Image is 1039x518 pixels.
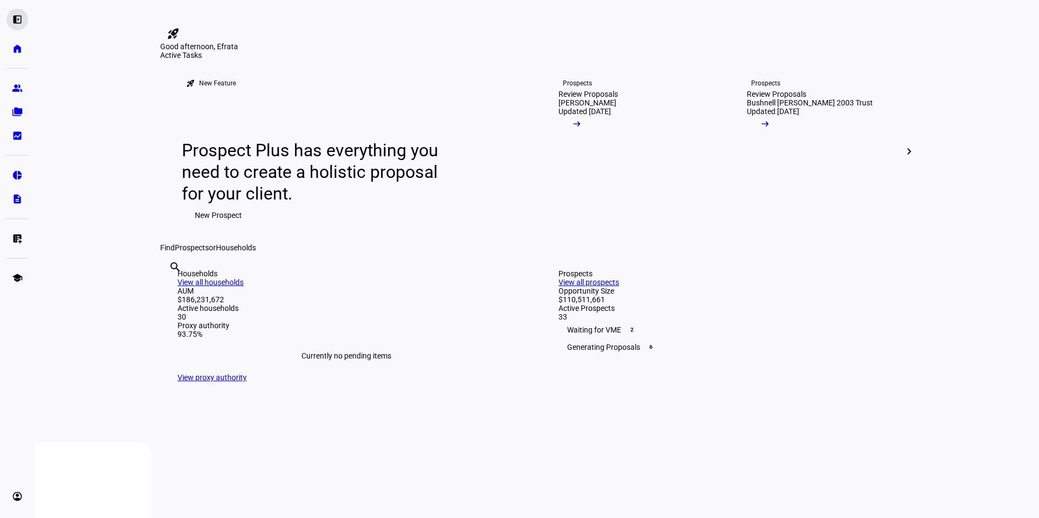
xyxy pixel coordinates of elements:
a: ProspectsReview Proposals[PERSON_NAME]Updated [DATE] [541,59,721,243]
div: $110,511,661 [558,295,896,304]
div: Updated [DATE] [558,107,611,116]
mat-icon: search [169,261,182,274]
span: 2 [628,326,636,334]
a: View proxy authority [177,373,247,382]
div: Active Tasks [160,51,913,59]
a: pie_chart [6,164,28,186]
a: description [6,188,28,210]
div: Proxy authority [177,321,515,330]
div: $186,231,672 [177,295,515,304]
div: Active households [177,304,515,313]
div: [PERSON_NAME] [558,98,616,107]
eth-mat-symbol: account_circle [12,491,23,502]
a: View all prospects [558,278,619,287]
div: Prospects [558,269,896,278]
a: ProspectsReview ProposalsBushnell [PERSON_NAME] 2003 TrustUpdated [DATE] [729,59,909,243]
div: Review Proposals [558,90,618,98]
span: New Prospect [195,204,242,226]
span: Prospects [175,243,209,252]
eth-mat-symbol: left_panel_open [12,14,23,25]
div: Prospect Plus has everything you need to create a holistic proposal for your client. [182,140,449,204]
div: Opportunity Size [558,287,896,295]
input: Enter name of prospect or household [169,275,171,288]
span: 6 [647,343,655,351]
div: New Feature [199,79,236,88]
div: Updated [DATE] [747,107,799,116]
button: New Prospect [182,204,255,226]
div: Waiting for VME [558,321,896,338]
div: Bushnell [PERSON_NAME] 2003 Trust [747,98,873,107]
div: AUM [177,287,515,295]
a: View all households [177,278,244,287]
div: Prospects [751,79,780,88]
div: Prospects [563,79,592,88]
eth-mat-symbol: group [12,83,23,94]
div: Active Prospects [558,304,896,313]
eth-mat-symbol: bid_landscape [12,130,23,141]
div: Currently no pending items [177,338,515,373]
mat-icon: chevron_right [903,145,916,158]
div: Find or [160,243,913,252]
a: group [6,77,28,99]
div: 93.75% [177,330,515,338]
eth-mat-symbol: list_alt_add [12,233,23,244]
span: Households [216,243,256,252]
eth-mat-symbol: folder_copy [12,107,23,117]
eth-mat-symbol: pie_chart [12,170,23,181]
mat-icon: arrow_right_alt [571,118,582,129]
a: folder_copy [6,101,28,123]
eth-mat-symbol: description [12,194,23,204]
div: 30 [177,313,515,321]
div: Good afternoon, Efrata [160,42,913,51]
mat-icon: rocket_launch [167,27,180,40]
mat-icon: rocket_launch [186,79,195,88]
a: bid_landscape [6,125,28,147]
mat-icon: arrow_right_alt [760,118,771,129]
div: Review Proposals [747,90,806,98]
a: home [6,38,28,59]
div: Generating Proposals [558,338,896,356]
eth-mat-symbol: home [12,43,23,54]
div: Households [177,269,515,278]
eth-mat-symbol: school [12,273,23,283]
div: 33 [558,313,896,321]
